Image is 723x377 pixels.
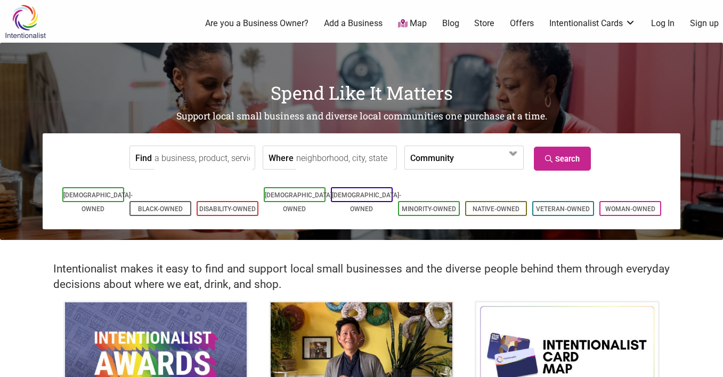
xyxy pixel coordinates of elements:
[53,261,670,292] h2: Intentionalist makes it easy to find and support local small businesses and the diverse people be...
[265,191,334,213] a: [DEMOGRAPHIC_DATA]-Owned
[536,205,590,213] a: Veteran-Owned
[63,191,133,213] a: [DEMOGRAPHIC_DATA]-Owned
[199,205,256,213] a: Disability-Owned
[402,205,456,213] a: Minority-Owned
[324,18,383,29] a: Add a Business
[155,146,252,170] input: a business, product, service
[549,18,636,29] a: Intentionalist Cards
[534,147,591,171] a: Search
[410,146,454,169] label: Community
[205,18,308,29] a: Are you a Business Owner?
[138,205,183,213] a: Black-Owned
[690,18,719,29] a: Sign up
[442,18,459,29] a: Blog
[269,146,294,169] label: Where
[605,205,655,213] a: Woman-Owned
[296,146,394,170] input: neighborhood, city, state
[474,18,494,29] a: Store
[510,18,534,29] a: Offers
[135,146,152,169] label: Find
[332,191,401,213] a: [DEMOGRAPHIC_DATA]-Owned
[651,18,675,29] a: Log In
[398,18,427,30] a: Map
[473,205,519,213] a: Native-Owned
